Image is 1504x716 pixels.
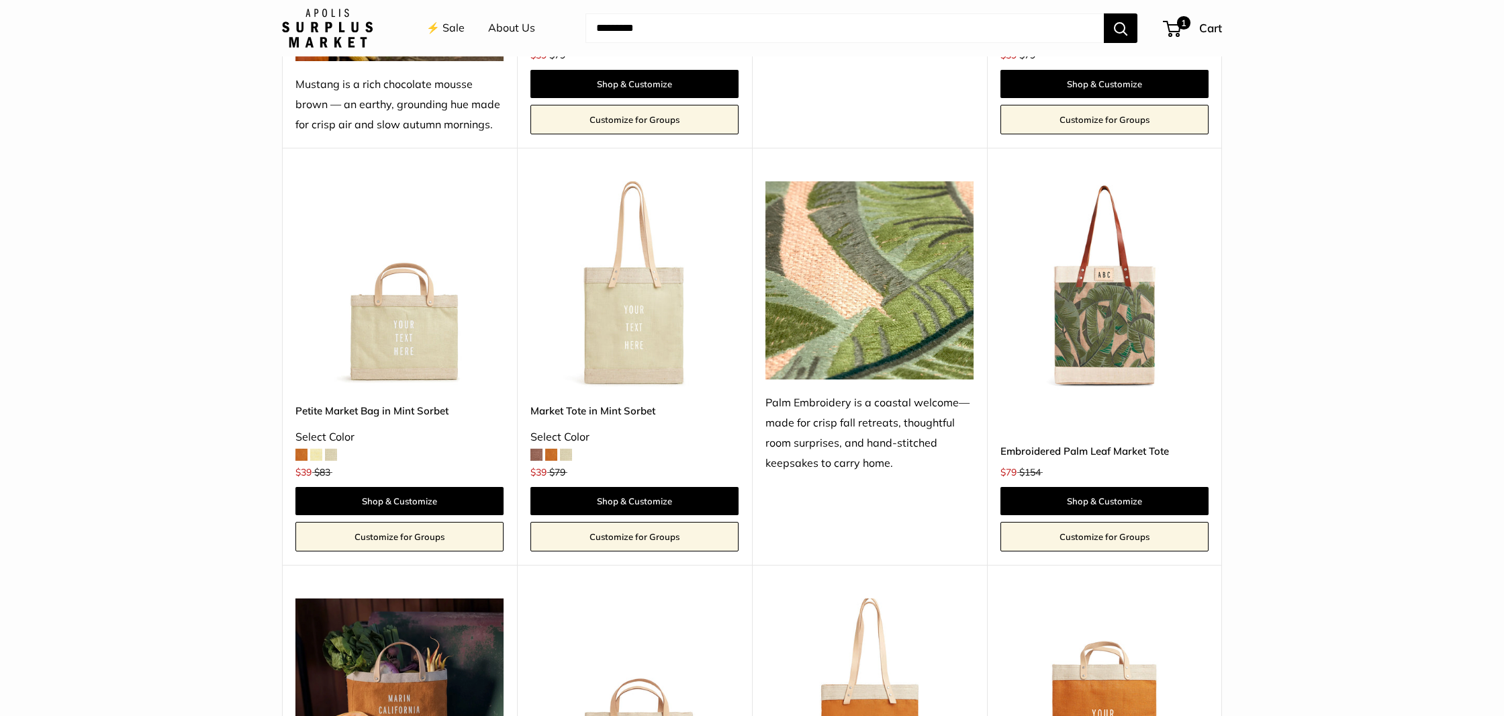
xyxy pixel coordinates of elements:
[530,403,739,418] a: Market Tote in Mint Sorbet
[530,70,739,98] a: Shop & Customize
[1000,466,1017,478] span: $79
[295,403,504,418] a: Petite Market Bag in Mint Sorbet
[1199,21,1222,35] span: Cart
[1000,443,1209,459] a: Embroidered Palm Leaf Market Tote
[295,75,504,135] div: Mustang is a rich chocolate mousse brown — an earthy, grounding hue made for crisp air and slow a...
[282,9,373,48] img: Apolis: Surplus Market
[1000,105,1209,134] a: Customize for Groups
[530,466,547,478] span: $39
[1104,13,1137,43] button: Search
[295,522,504,551] a: Customize for Groups
[765,393,974,474] div: Palm Embroidery is a coastal welcome—made for crisp fall retreats, thoughtful room surprises, and...
[1000,70,1209,98] a: Shop & Customize
[530,105,739,134] a: Customize for Groups
[295,466,312,478] span: $39
[1000,522,1209,551] a: Customize for Groups
[585,13,1104,43] input: Search...
[1177,16,1190,30] span: 1
[488,18,535,38] a: About Us
[1164,17,1222,39] a: 1 Cart
[295,427,504,447] div: Select Color
[530,181,739,390] a: Market Tote in Mint SorbetMarket Tote in Mint Sorbet
[1000,181,1209,390] img: Embroidered Palm Leaf Market Tote
[765,181,974,379] img: Palm Embroidery is a coastal welcome—made for crisp fall retreats, thoughtful room surprises, and...
[1000,181,1209,390] a: Embroidered Palm Leaf Market Totedescription_A multi-layered motif with eight varying thread colors.
[530,522,739,551] a: Customize for Groups
[295,181,504,390] a: Petite Market Bag in Mint SorbetPetite Market Bag in Mint Sorbet
[530,487,739,515] a: Shop & Customize
[314,466,330,478] span: $83
[1000,487,1209,515] a: Shop & Customize
[530,427,739,447] div: Select Color
[295,487,504,515] a: Shop & Customize
[530,181,739,390] img: Market Tote in Mint Sorbet
[1019,466,1041,478] span: $154
[295,181,504,390] img: Petite Market Bag in Mint Sorbet
[549,466,565,478] span: $79
[426,18,465,38] a: ⚡️ Sale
